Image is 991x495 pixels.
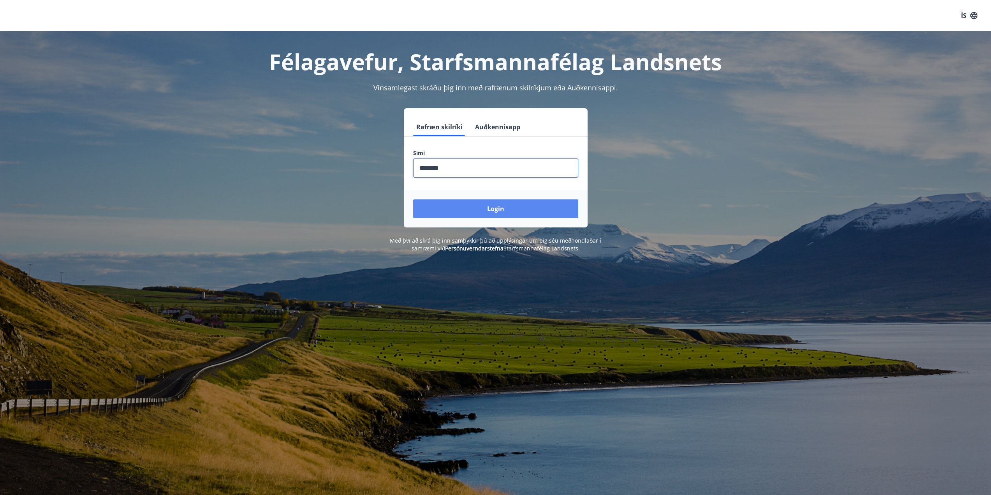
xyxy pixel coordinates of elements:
button: Auðkennisapp [472,118,523,136]
button: ÍS [957,9,982,23]
button: Rafræn skilríki [413,118,466,136]
h1: Félagavefur, Starfsmannafélag Landsnets [225,47,767,76]
span: Með því að skrá þig inn samþykkir þú að upplýsingar um þig séu meðhöndlaðar í samræmi við Starfsm... [390,237,601,252]
label: Sími [413,149,578,157]
a: Persónuverndarstefna [445,245,503,252]
button: Login [413,199,578,218]
span: Vinsamlegast skráðu þig inn með rafrænum skilríkjum eða Auðkennisappi. [373,83,618,92]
